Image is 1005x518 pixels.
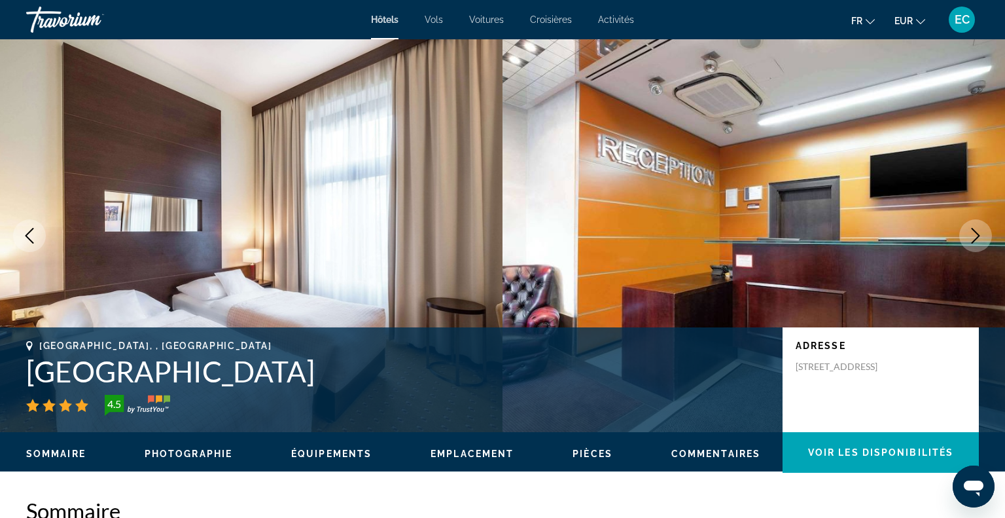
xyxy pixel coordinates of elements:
span: Voir les disponibilités [808,447,953,458]
button: Next image [959,219,992,252]
button: Emplacement [431,448,514,460]
button: Change language [851,11,875,30]
img: trustyou-badge-hor.svg [105,395,170,416]
div: 4.5 [101,396,127,412]
iframe: Bouton de lancement de la fenêtre de messagerie [953,466,995,508]
h1: [GEOGRAPHIC_DATA] [26,354,769,388]
button: Photographie [145,448,232,460]
button: Équipements [291,448,372,460]
button: Pièces [573,448,612,460]
button: Commentaires [671,448,760,460]
a: Vols [425,14,443,25]
span: EC [955,13,970,26]
p: Adresse [796,341,966,351]
a: Hôtels [371,14,398,25]
p: [STREET_ADDRESS] [796,361,900,373]
button: User Menu [945,6,979,33]
a: Voitures [469,14,504,25]
span: EUR [894,16,913,26]
a: Travorium [26,3,157,37]
button: Previous image [13,219,46,252]
a: Activités [598,14,634,25]
button: Sommaire [26,448,86,460]
button: Voir les disponibilités [783,432,979,473]
a: Croisières [530,14,572,25]
button: Change currency [894,11,925,30]
span: [GEOGRAPHIC_DATA], , [GEOGRAPHIC_DATA] [39,341,272,351]
span: fr [851,16,862,26]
